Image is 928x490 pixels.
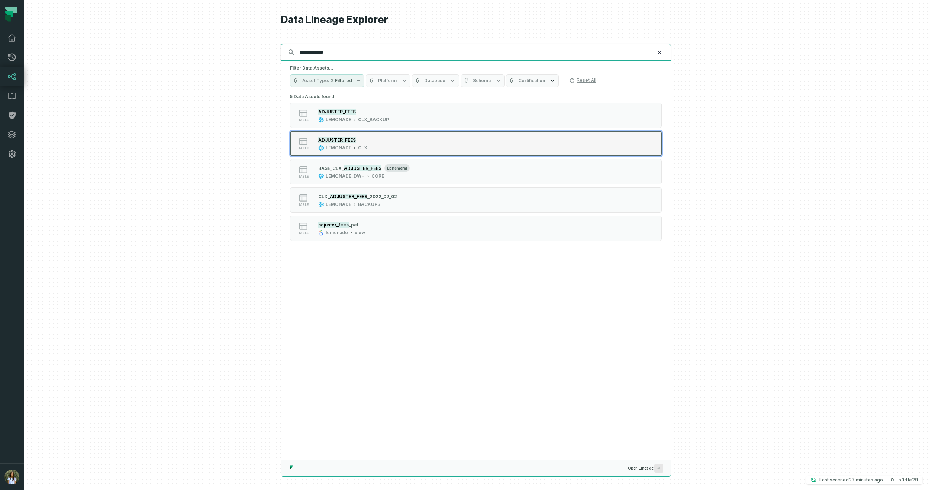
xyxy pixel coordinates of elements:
[518,78,545,84] span: Certification
[384,164,410,172] span: ephemeral
[849,477,883,483] relative-time: Aug 18, 2025, 5:15 PM GMT+3
[355,230,365,236] div: view
[898,478,918,482] h4: b0d1e29
[344,165,381,171] mark: ADJUSTER_FEES
[290,131,662,156] button: tableLEMONADECLX
[326,117,351,123] div: LEMONADE
[367,194,397,199] span: _2022_02_02
[326,202,351,207] div: LEMONADE
[318,109,356,115] mark: ADJUSTER_FEES
[281,91,671,460] div: Suggestions
[281,13,671,26] h1: Data Lineage Explorer
[349,222,358,228] span: _pet
[318,222,349,228] mark: adjuster_fees
[318,137,356,143] mark: ADJUSTER_FEES
[290,103,662,128] button: tableLEMONADECLX_BACKUP
[318,194,322,199] span: C
[290,74,364,87] button: Asset Type2 Filtered
[326,230,348,236] div: lemonade
[366,74,410,87] button: Platform
[298,231,309,235] span: table
[331,78,352,84] span: 2 Filtered
[290,65,662,71] h5: Filter Data Assets...
[473,78,491,84] span: Schema
[290,91,662,251] div: 5 Data Assets found
[290,216,662,241] button: tablelemonadeview
[336,165,344,171] span: LX_
[290,187,662,213] button: tableLEMONADEBACKUPS
[819,476,883,484] p: Last scanned
[566,74,599,86] button: Reset All
[298,146,309,150] span: table
[298,203,309,207] span: table
[326,145,351,151] div: LEMONADE
[378,78,397,84] span: Platform
[330,194,367,199] mark: ADJUSTER_FEES
[358,202,380,207] div: BACKUPS
[290,159,662,184] button: tableephemeralLEMONADE_DWHCORE
[302,78,329,84] span: Asset Type
[322,194,330,199] span: LX_
[298,175,309,178] span: table
[506,74,559,87] button: Certification
[412,74,459,87] button: Database
[806,476,922,484] button: Last scanned[DATE] 5:15:28 PMb0d1e29
[4,470,19,484] img: avatar of Noa Gordon
[654,464,663,473] span: Press ↵ to add a new Data Asset to the graph
[326,173,365,179] div: LEMONADE_DWH
[628,464,663,473] span: Open Lineage
[461,74,505,87] button: Schema
[318,165,336,171] span: BASE_C
[371,173,384,179] div: CORE
[298,118,309,122] span: table
[358,117,389,123] div: CLX_BACKUP
[358,145,367,151] div: CLX
[424,78,445,84] span: Database
[656,49,663,56] button: Clear search query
